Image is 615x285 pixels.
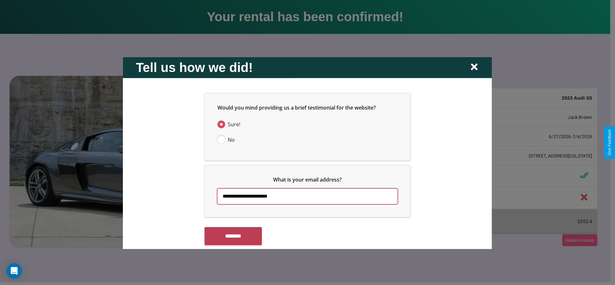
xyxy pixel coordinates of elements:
div: Give Feedback [607,129,612,156]
h2: Tell us how we did! [136,60,253,75]
span: Would you mind providing us a brief testimonial for the website? [217,104,376,111]
span: Sure! [228,120,240,128]
span: What is your email address? [273,176,342,183]
span: No [228,136,235,143]
div: Open Intercom Messenger [6,263,22,279]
